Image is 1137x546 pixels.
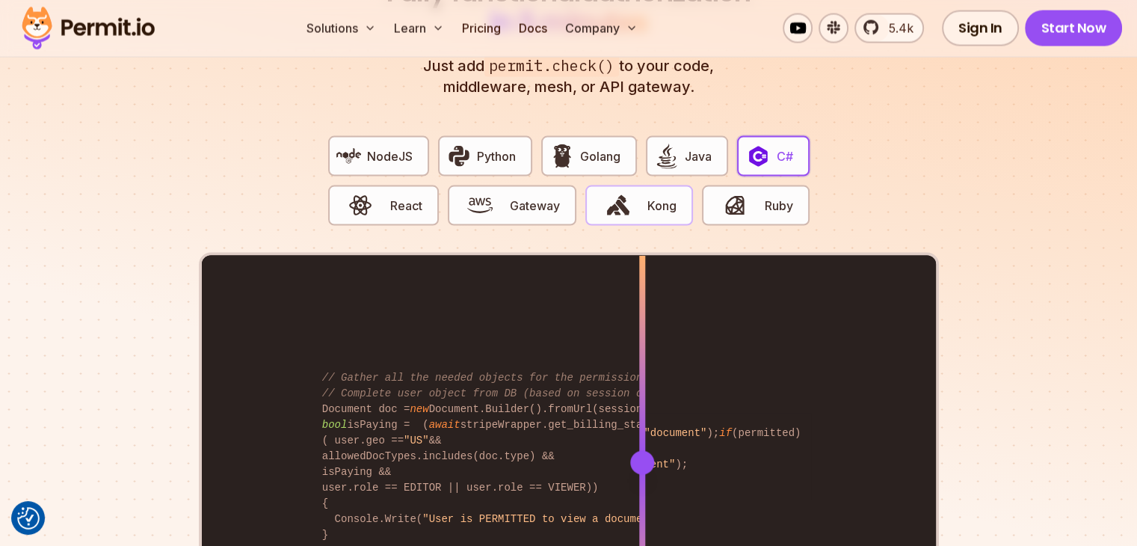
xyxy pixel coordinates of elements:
[580,147,620,165] span: Golang
[17,507,40,530] img: Revisit consent button
[722,193,748,218] img: Ruby
[745,144,771,169] img: C#
[880,19,913,37] span: 5.4k
[942,10,1019,46] a: Sign In
[456,13,507,43] a: Pricing
[549,144,575,169] img: Golang
[422,513,661,525] span: "User is PERMITTED to view a document"
[765,197,793,215] span: Ruby
[410,403,428,415] span: new
[388,13,450,43] button: Learn
[559,13,644,43] button: Company
[685,147,712,165] span: Java
[644,427,706,439] span: "document"
[647,197,677,215] span: Kong
[348,193,373,218] img: React
[322,372,680,384] span: // Gather all the needed objects for the permission check
[484,55,619,77] span: permit.check()
[390,197,422,215] span: React
[510,197,560,215] span: Gateway
[777,147,793,165] span: C#
[513,13,553,43] a: Docs
[322,419,348,431] span: bool
[477,147,516,165] span: Python
[404,435,429,447] span: "US"
[446,144,472,169] img: Python
[407,55,730,97] p: Just add to your code, middleware, mesh, or API gateway.
[336,144,362,169] img: NodeJS
[467,193,493,218] img: Gateway
[854,13,924,43] a: 5.4k
[322,387,819,399] span: // Complete user object from DB (based on session object, only 3 DB queries...)
[429,419,460,431] span: await
[15,3,161,54] img: Permit logo
[606,193,631,218] img: Kong
[17,507,40,530] button: Consent Preferences
[1025,10,1123,46] a: Start Now
[654,144,680,169] img: Java
[301,13,382,43] button: Solutions
[719,427,732,439] span: if
[367,147,413,165] span: NodeJS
